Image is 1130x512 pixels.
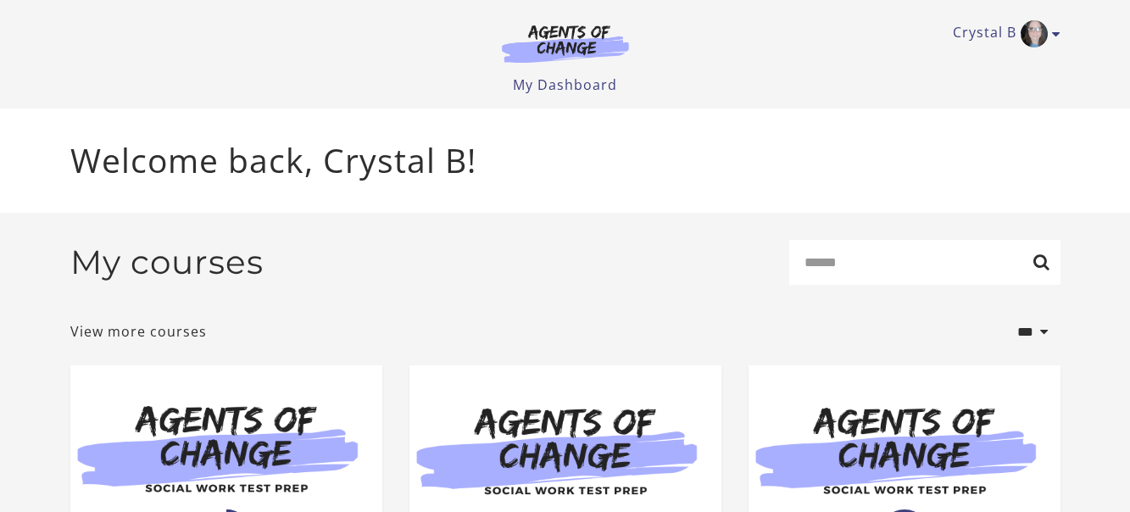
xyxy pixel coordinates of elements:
p: Welcome back, Crystal B! [70,136,1060,186]
a: View more courses [70,321,207,342]
a: My Dashboard [513,75,617,94]
a: Toggle menu [953,20,1052,47]
img: Agents of Change Logo [484,24,647,63]
h2: My courses [70,242,264,282]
